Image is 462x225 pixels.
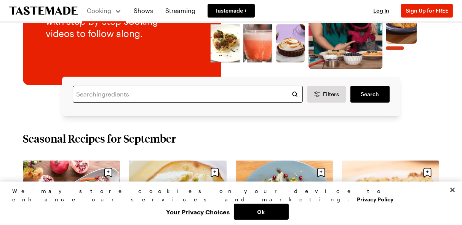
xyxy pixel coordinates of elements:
[307,86,346,103] button: Desktop filters
[406,7,448,14] span: Sign Up for FREE
[401,4,453,18] button: Sign Up for FREE
[87,7,112,14] span: Cooking
[208,4,255,18] a: Tastemade +
[420,165,435,180] button: Save recipe
[9,6,78,15] a: To Tastemade Home Page
[366,7,396,14] button: Log In
[12,187,443,204] div: We may store cookies on your device to enhance our services and marketing.
[373,7,389,14] span: Log In
[23,132,176,145] h2: Seasonal Recipes for September
[12,187,443,220] div: Privacy
[208,165,222,180] button: Save recipe
[163,204,234,220] button: Your Privacy Choices
[361,90,379,98] span: Search
[234,204,289,220] button: Ok
[350,86,389,103] a: filters
[357,195,393,202] a: More information about your privacy, opens in a new tab
[101,165,115,180] button: Save recipe
[323,90,339,98] span: Filters
[215,7,247,14] span: Tastemade +
[444,182,461,198] button: Close
[314,165,328,180] button: Save recipe
[87,3,121,18] button: Cooking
